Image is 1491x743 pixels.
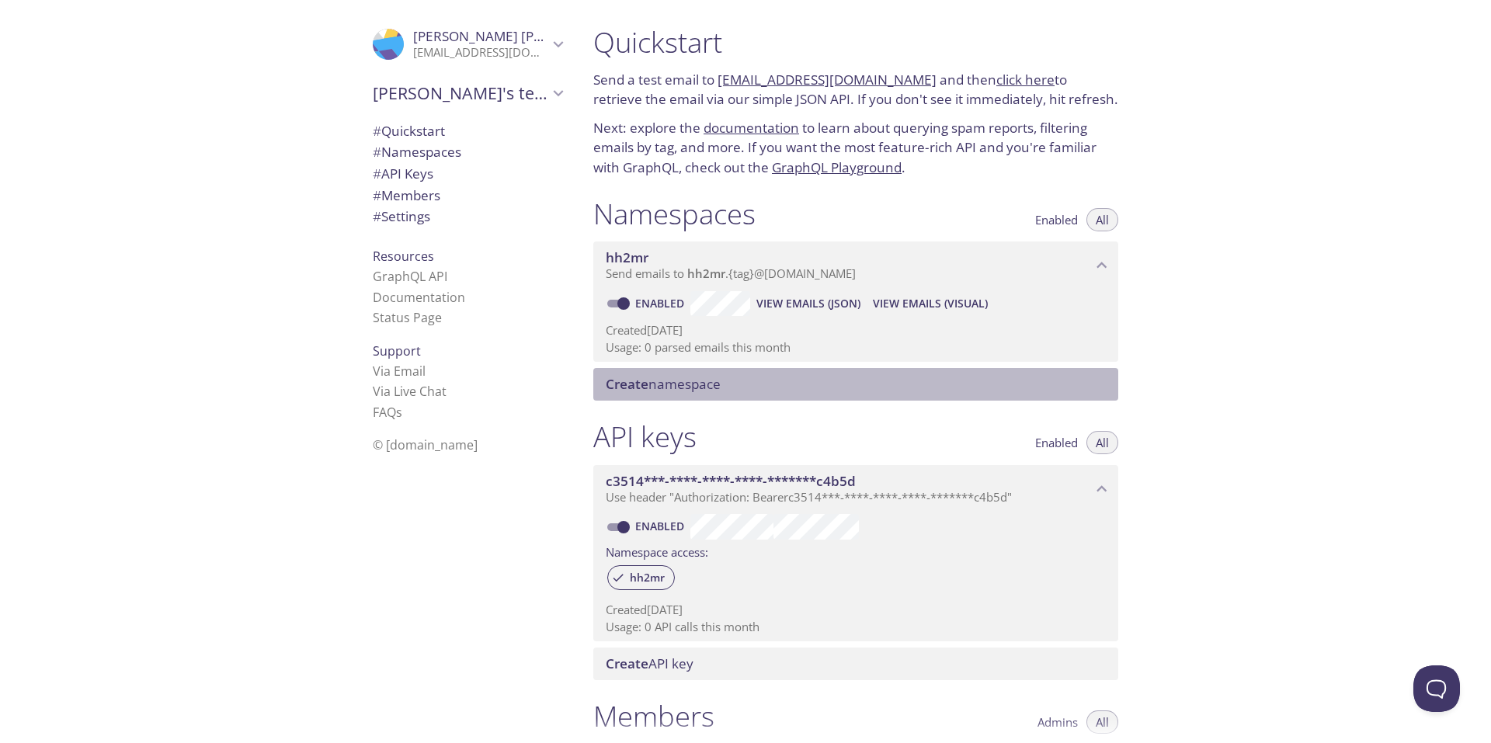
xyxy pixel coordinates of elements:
[704,119,799,137] a: documentation
[373,404,402,421] a: FAQ
[772,158,902,176] a: GraphQL Playground
[606,540,708,562] label: Namespace access:
[606,619,1106,635] p: Usage: 0 API calls this month
[593,368,1118,401] div: Create namespace
[373,268,447,285] a: GraphQL API
[996,71,1055,89] a: click here
[1026,208,1087,231] button: Enabled
[593,648,1118,680] div: Create API Key
[373,165,381,182] span: #
[373,186,381,204] span: #
[373,143,461,161] span: Namespaces
[360,73,575,113] div: Navdeep's team
[750,291,867,316] button: View Emails (JSON)
[373,289,465,306] a: Documentation
[360,19,575,70] div: Navdeep Singh
[620,571,674,585] span: hh2mr
[606,375,721,393] span: namespace
[718,71,937,89] a: [EMAIL_ADDRESS][DOMAIN_NAME]
[360,120,575,142] div: Quickstart
[373,248,434,265] span: Resources
[606,654,648,672] span: Create
[360,141,575,163] div: Namespaces
[593,699,714,734] h1: Members
[373,207,381,225] span: #
[360,163,575,185] div: API Keys
[687,266,725,281] span: hh2mr
[606,339,1106,356] p: Usage: 0 parsed emails this month
[360,185,575,207] div: Members
[606,602,1106,618] p: Created [DATE]
[593,118,1118,178] p: Next: explore the to learn about querying spam reports, filtering emails by tag, and more. If you...
[373,436,478,453] span: © [DOMAIN_NAME]
[373,122,381,140] span: #
[360,206,575,227] div: Team Settings
[396,404,402,421] span: s
[606,375,648,393] span: Create
[1086,431,1118,454] button: All
[593,196,756,231] h1: Namespaces
[413,45,548,61] p: [EMAIL_ADDRESS][DOMAIN_NAME]
[373,342,421,359] span: Support
[1413,665,1460,712] iframe: Help Scout Beacon - Open
[633,296,690,311] a: Enabled
[373,207,430,225] span: Settings
[607,565,675,590] div: hh2mr
[373,143,381,161] span: #
[606,248,648,266] span: hh2mr
[756,294,860,313] span: View Emails (JSON)
[1026,431,1087,454] button: Enabled
[373,165,433,182] span: API Keys
[373,309,442,326] a: Status Page
[593,419,697,454] h1: API keys
[606,654,693,672] span: API key
[593,241,1118,290] div: hh2mr namespace
[867,291,994,316] button: View Emails (Visual)
[373,122,445,140] span: Quickstart
[373,186,440,204] span: Members
[606,266,856,281] span: Send emails to . {tag} @[DOMAIN_NAME]
[633,519,690,533] a: Enabled
[1086,710,1118,734] button: All
[1086,208,1118,231] button: All
[606,322,1106,339] p: Created [DATE]
[593,70,1118,109] p: Send a test email to and then to retrieve the email via our simple JSON API. If you don't see it ...
[373,82,548,104] span: [PERSON_NAME]'s team
[1028,710,1087,734] button: Admins
[373,363,426,380] a: Via Email
[413,27,626,45] span: [PERSON_NAME] [PERSON_NAME]
[373,383,447,400] a: Via Live Chat
[593,25,1118,60] h1: Quickstart
[873,294,988,313] span: View Emails (Visual)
